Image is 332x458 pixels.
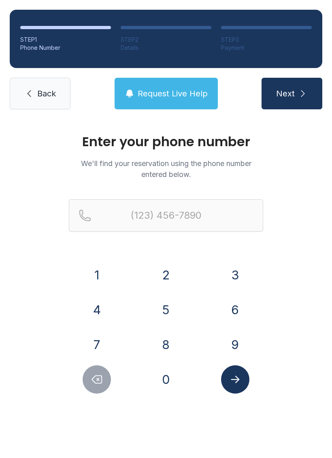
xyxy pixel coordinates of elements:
[276,88,295,99] span: Next
[152,296,180,324] button: 5
[221,44,312,52] div: Payment
[138,88,208,99] span: Request Live Help
[121,44,211,52] div: Details
[221,296,249,324] button: 6
[152,330,180,359] button: 8
[221,36,312,44] div: STEP 3
[121,36,211,44] div: STEP 2
[69,199,263,232] input: Reservation phone number
[83,365,111,394] button: Delete number
[69,135,263,148] h1: Enter your phone number
[83,261,111,289] button: 1
[221,365,249,394] button: Submit lookup form
[152,365,180,394] button: 0
[152,261,180,289] button: 2
[221,330,249,359] button: 9
[20,44,111,52] div: Phone Number
[83,296,111,324] button: 4
[83,330,111,359] button: 7
[20,36,111,44] div: STEP 1
[69,158,263,180] p: We'll find your reservation using the phone number entered below.
[37,88,56,99] span: Back
[221,261,249,289] button: 3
